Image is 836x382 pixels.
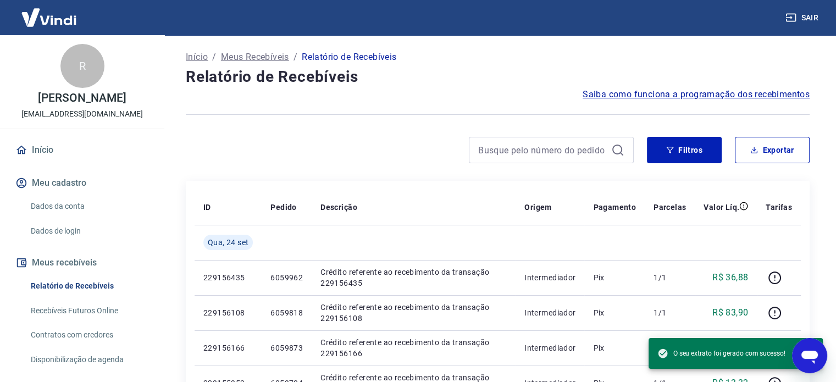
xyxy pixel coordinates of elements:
[320,302,507,324] p: Crédito referente ao recebimento da transação 229156108
[524,272,575,283] p: Intermediador
[13,171,151,195] button: Meu cadastro
[320,337,507,359] p: Crédito referente ao recebimento da transação 229156166
[783,8,823,28] button: Sair
[320,202,357,213] p: Descrição
[26,195,151,218] a: Dados da conta
[766,202,792,213] p: Tarifas
[221,51,289,64] a: Meus Recebíveis
[26,348,151,371] a: Disponibilização de agenda
[302,51,396,64] p: Relatório de Recebíveis
[60,44,104,88] div: R
[13,138,151,162] a: Início
[524,202,551,213] p: Origem
[270,342,303,353] p: 6059873
[270,202,296,213] p: Pedido
[26,275,151,297] a: Relatório de Recebíveis
[792,338,827,373] iframe: Botão para abrir a janela de mensagens
[593,342,636,353] p: Pix
[524,307,575,318] p: Intermediador
[647,137,722,163] button: Filtros
[654,202,686,213] p: Parcelas
[583,88,810,101] a: Saiba como funciona a programação dos recebimentos
[208,237,248,248] span: Qua, 24 set
[320,267,507,289] p: Crédito referente ao recebimento da transação 229156435
[21,108,143,120] p: [EMAIL_ADDRESS][DOMAIN_NAME]
[13,1,85,34] img: Vindi
[704,202,739,213] p: Valor Líq.
[712,306,748,319] p: R$ 83,90
[186,51,208,64] a: Início
[186,66,810,88] h4: Relatório de Recebíveis
[203,307,253,318] p: 229156108
[203,202,211,213] p: ID
[294,51,297,64] p: /
[13,251,151,275] button: Meus recebíveis
[478,142,607,158] input: Busque pelo número do pedido
[203,342,253,353] p: 229156166
[654,272,686,283] p: 1/1
[654,307,686,318] p: 1/1
[203,272,253,283] p: 229156435
[593,272,636,283] p: Pix
[735,137,810,163] button: Exportar
[593,202,636,213] p: Pagamento
[38,92,126,104] p: [PERSON_NAME]
[212,51,216,64] p: /
[593,307,636,318] p: Pix
[26,324,151,346] a: Contratos com credores
[270,272,303,283] p: 6059962
[657,348,785,359] span: O seu extrato foi gerado com sucesso!
[270,307,303,318] p: 6059818
[524,342,575,353] p: Intermediador
[26,300,151,322] a: Recebíveis Futuros Online
[26,220,151,242] a: Dados de login
[712,271,748,284] p: R$ 36,88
